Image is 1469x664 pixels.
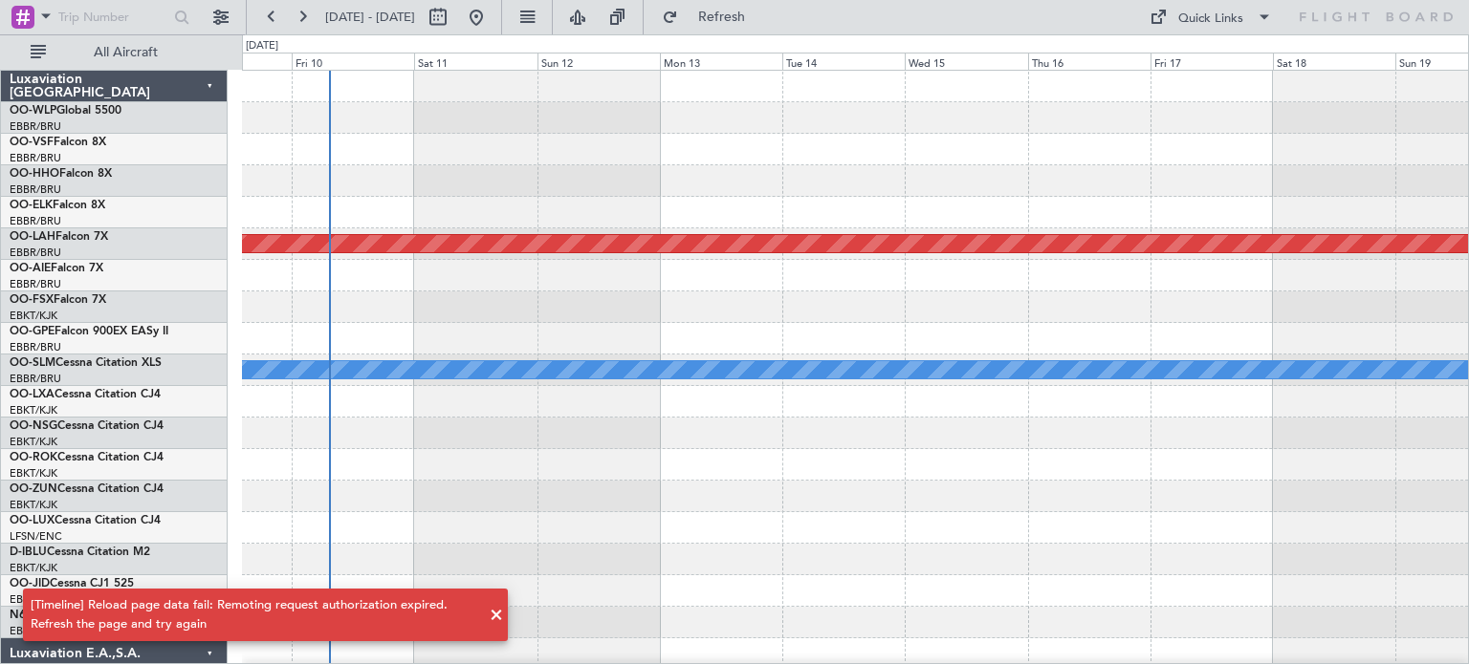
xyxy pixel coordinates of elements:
[414,53,537,70] div: Sat 11
[1273,53,1395,70] div: Sat 18
[10,483,164,495] a: OO-ZUNCessna Citation CJ4
[10,168,112,180] a: OO-HHOFalcon 8X
[10,515,161,526] a: OO-LUXCessna Citation CJ4
[10,105,56,117] span: OO-WLP
[10,263,51,274] span: OO-AIE
[10,515,55,526] span: OO-LUX
[10,182,61,197] a: EBBR/BRU
[10,326,55,337] span: OO-GPE
[537,53,660,70] div: Sun 12
[10,389,161,400] a: OO-LXACessna Citation CJ4
[653,2,768,32] button: Refresh
[10,420,57,432] span: OO-NSG
[10,452,57,463] span: OO-ROK
[682,11,762,24] span: Refresh
[10,389,55,400] span: OO-LXA
[10,119,61,134] a: EBBR/BRU
[660,53,782,70] div: Mon 13
[10,105,121,117] a: OO-WLPGlobal 5500
[10,452,164,463] a: OO-ROKCessna Citation CJ4
[10,294,54,306] span: OO-FSX
[782,53,905,70] div: Tue 14
[10,420,164,432] a: OO-NSGCessna Citation CJ4
[10,546,47,558] span: D-IBLU
[10,435,57,449] a: EBKT/KJK
[10,403,57,418] a: EBKT/KJK
[10,357,55,369] span: OO-SLM
[325,9,415,26] span: [DATE] - [DATE]
[246,38,278,54] div: [DATE]
[10,137,106,148] a: OO-VSFFalcon 8X
[50,46,202,59] span: All Aircraft
[292,53,414,70] div: Fri 10
[10,246,61,260] a: EBBR/BRU
[10,466,57,481] a: EBKT/KJK
[10,200,53,211] span: OO-ELK
[10,137,54,148] span: OO-VSF
[1028,53,1151,70] div: Thu 16
[1151,53,1273,70] div: Fri 17
[58,3,168,32] input: Trip Number
[10,546,150,558] a: D-IBLUCessna Citation M2
[1178,10,1243,29] div: Quick Links
[10,529,62,544] a: LFSN/ENC
[10,214,61,228] a: EBBR/BRU
[10,200,105,211] a: OO-ELKFalcon 8X
[10,357,162,369] a: OO-SLMCessna Citation XLS
[10,326,168,337] a: OO-GPEFalcon 900EX EASy II
[10,340,61,354] a: EBBR/BRU
[21,37,208,68] button: All Aircraft
[10,151,61,165] a: EBBR/BRU
[1140,2,1282,32] button: Quick Links
[10,168,59,180] span: OO-HHO
[10,309,57,323] a: EBKT/KJK
[10,263,103,274] a: OO-AIEFalcon 7X
[10,372,61,386] a: EBBR/BRU
[10,231,108,243] a: OO-LAHFalcon 7X
[10,231,55,243] span: OO-LAH
[10,498,57,512] a: EBKT/KJK
[10,294,106,306] a: OO-FSXFalcon 7X
[10,483,57,495] span: OO-ZUN
[31,596,479,633] div: [Timeline] Reload page data fail: Remoting request authorization expired. Refresh the page and tr...
[10,561,57,575] a: EBKT/KJK
[10,277,61,291] a: EBBR/BRU
[905,53,1027,70] div: Wed 15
